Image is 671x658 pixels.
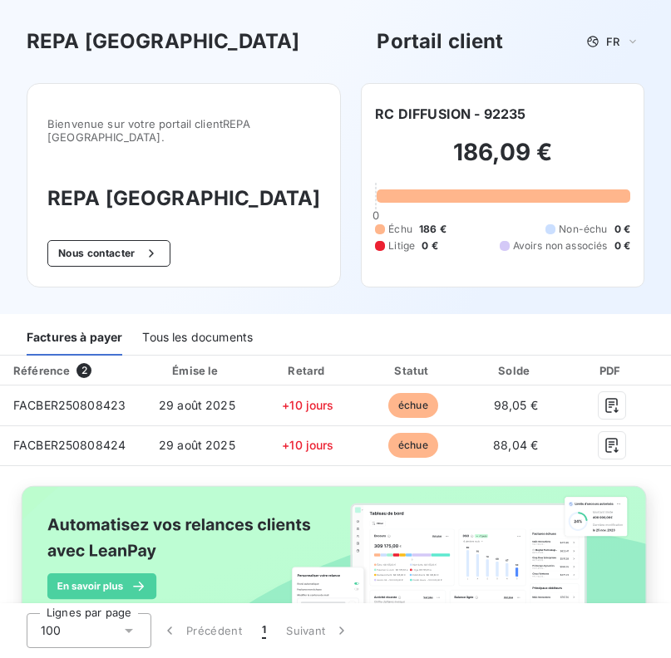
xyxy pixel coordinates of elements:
[494,398,538,412] span: 98,05 €
[419,222,447,237] span: 186 €
[13,438,126,452] span: FACBER250808424
[258,362,358,379] div: Retard
[76,363,91,378] span: 2
[262,622,266,639] span: 1
[422,238,437,253] span: 0 €
[13,398,126,412] span: FACBER250808423
[364,362,461,379] div: Statut
[27,321,122,356] div: Factures à payer
[614,238,630,253] span: 0 €
[388,238,415,253] span: Litige
[375,137,630,184] h2: 186,09 €
[47,117,320,144] span: Bienvenue sur votre portail client REPA [GEOGRAPHIC_DATA] .
[614,222,630,237] span: 0 €
[282,398,333,412] span: +10 jours
[388,433,438,458] span: échue
[27,27,299,56] h3: REPA [GEOGRAPHIC_DATA]
[151,613,252,648] button: Précédent
[276,613,360,648] button: Suivant
[493,438,538,452] span: 88,04 €
[377,27,503,56] h3: Portail client
[252,613,276,648] button: 1
[388,393,438,418] span: échue
[373,209,379,222] span: 0
[159,438,235,452] span: 29 août 2025
[142,321,253,356] div: Tous les documents
[47,184,320,214] h3: REPA [GEOGRAPHIC_DATA]
[559,222,607,237] span: Non-échu
[282,438,333,452] span: +10 jours
[41,622,61,639] span: 100
[570,362,654,379] div: PDF
[375,104,525,124] h6: RC DIFFUSION - 92235
[468,362,563,379] div: Solde
[606,35,619,48] span: FR
[13,364,70,377] div: Référence
[388,222,412,237] span: Échu
[513,238,608,253] span: Avoirs non associés
[159,398,235,412] span: 29 août 2025
[142,362,251,379] div: Émise le
[47,240,170,267] button: Nous contacter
